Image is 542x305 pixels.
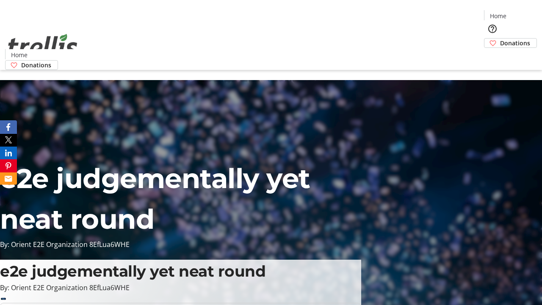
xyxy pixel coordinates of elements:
span: Home [11,50,28,59]
a: Home [6,50,33,59]
a: Home [484,11,512,20]
button: Cart [484,48,501,65]
span: Home [490,11,506,20]
a: Donations [5,60,58,70]
button: Help [484,20,501,37]
img: Orient E2E Organization 8EfLua6WHE's Logo [5,25,80,67]
a: Donations [484,38,537,48]
span: Donations [21,61,51,69]
span: Donations [500,39,530,47]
